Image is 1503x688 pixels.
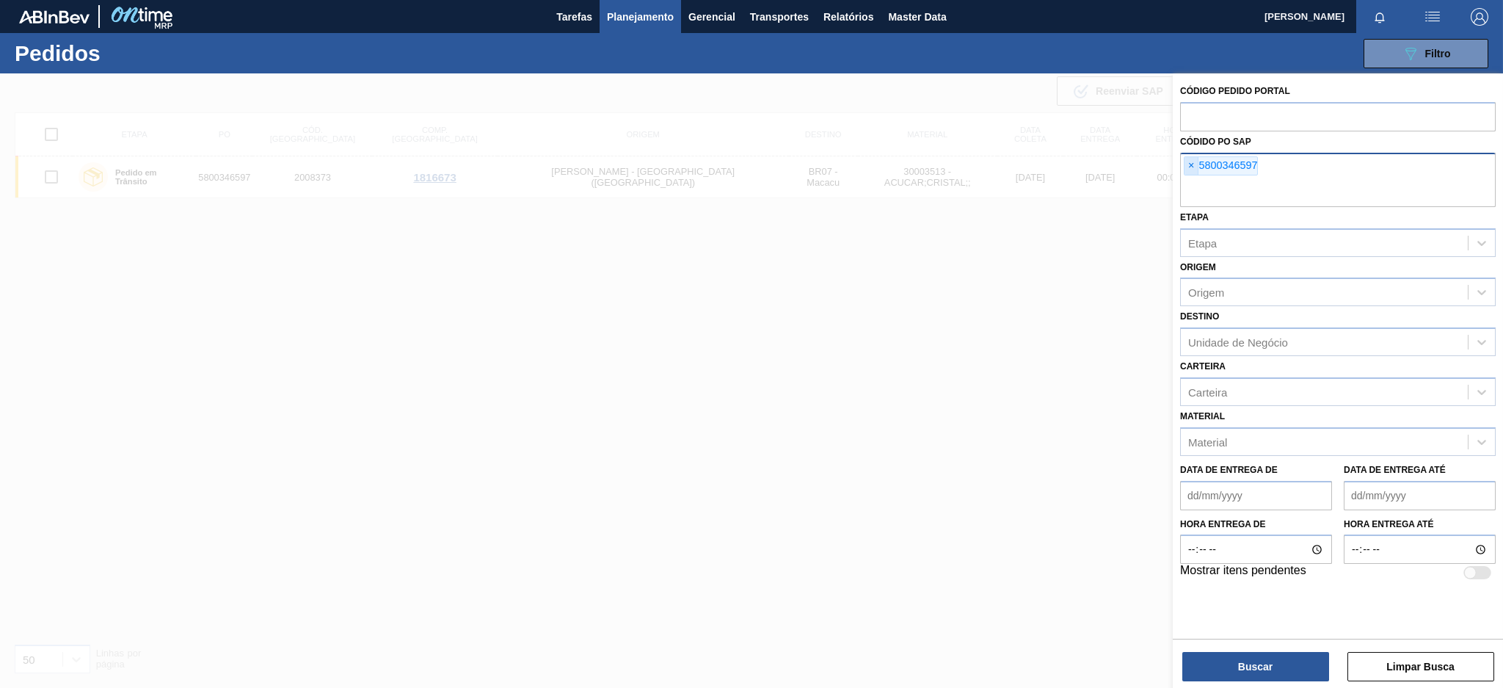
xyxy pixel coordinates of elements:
[1188,385,1227,398] div: Carteira
[1188,435,1227,448] div: Material
[15,45,236,62] h1: Pedidos
[556,8,592,26] span: Tarefas
[1180,262,1216,272] label: Origem
[1180,86,1290,96] label: Código Pedido Portal
[888,8,946,26] span: Master Data
[1184,156,1258,175] div: 5800346597
[1188,336,1288,349] div: Unidade de Negócio
[1344,514,1496,535] label: Hora entrega até
[1471,8,1488,26] img: Logout
[1180,361,1226,372] label: Carteira
[1188,236,1217,249] div: Etapa
[1180,311,1219,322] label: Destino
[1180,564,1306,582] label: Mostrar itens pendentes
[19,10,90,23] img: TNhmsLtSVTkK8tSr43FrP2fwEKptu5GPRR3wAAAABJRU5ErkJggg==
[1180,411,1225,421] label: Material
[1425,48,1451,59] span: Filtro
[1184,157,1198,175] span: ×
[1188,286,1224,299] div: Origem
[750,8,809,26] span: Transportes
[1344,465,1446,475] label: Data de Entrega até
[607,8,674,26] span: Planejamento
[688,8,735,26] span: Gerencial
[1356,7,1403,27] button: Notificações
[1180,481,1332,510] input: dd/mm/yyyy
[823,8,873,26] span: Relatórios
[1180,137,1251,147] label: Códido PO SAP
[1364,39,1488,68] button: Filtro
[1424,8,1441,26] img: userActions
[1180,212,1209,222] label: Etapa
[1180,465,1278,475] label: Data de Entrega de
[1180,514,1332,535] label: Hora entrega de
[1344,481,1496,510] input: dd/mm/yyyy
